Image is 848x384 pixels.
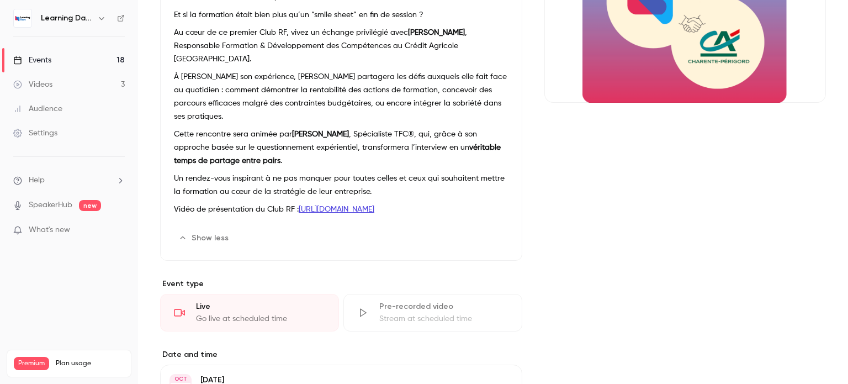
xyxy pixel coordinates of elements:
[41,13,93,24] h6: Learning Days
[13,55,51,66] div: Events
[13,175,125,186] li: help-dropdown-opener
[13,103,62,114] div: Audience
[14,357,49,370] span: Premium
[171,375,190,383] div: OCT
[174,229,235,247] button: Show less
[174,128,508,167] p: Cette rencontre sera animée par , Spécialiste TFC®, qui, grâce à son approche basée sur le questi...
[299,206,374,213] a: [URL][DOMAIN_NAME]
[14,9,31,27] img: Learning Days
[160,294,339,332] div: LiveGo live at scheduled time
[343,294,522,332] div: Pre-recorded videoStream at scheduled time
[29,175,45,186] span: Help
[379,301,508,312] div: Pre-recorded video
[160,349,522,360] label: Date and time
[79,200,101,211] span: new
[13,128,57,139] div: Settings
[174,26,508,66] p: Au cœur de ce premier Club RF, vivez un échange privilégié avec , Responsable Formation & Dévelop...
[196,313,325,324] div: Go live at scheduled time
[29,224,70,236] span: What's new
[292,130,349,138] strong: [PERSON_NAME]
[160,278,522,290] p: Event type
[56,359,124,368] span: Plan usage
[174,70,508,123] p: À [PERSON_NAME] son expérience, [PERSON_NAME] partagera les défis auxquels elle fait face au quot...
[379,313,508,324] div: Stream at scheduled time
[174,8,508,22] p: Et si la formation était bien plus qu’un “smile sheet” en fin de session ?
[13,79,52,90] div: Videos
[112,225,125,235] iframe: Noticeable Trigger
[29,199,72,211] a: SpeakerHub
[174,203,508,216] p: Vidéo de présentation du Club RF :
[174,172,508,198] p: Un rendez-vous inspirant à ne pas manquer pour toutes celles et ceux qui souhaitent mettre la for...
[196,301,325,312] div: Live
[408,29,465,36] strong: [PERSON_NAME]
